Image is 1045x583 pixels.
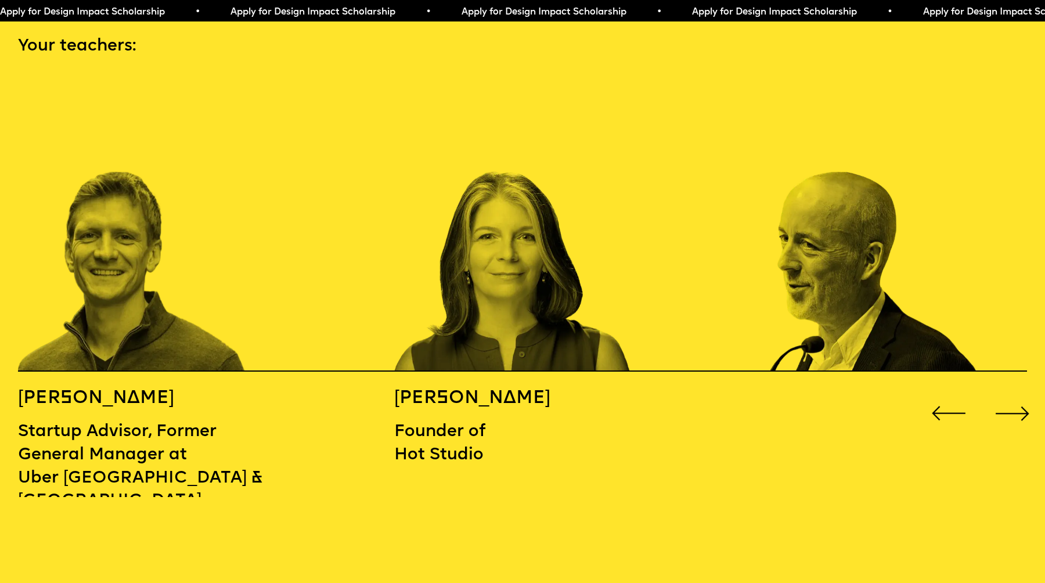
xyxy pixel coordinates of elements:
[394,79,645,372] div: 14 / 16
[18,79,269,372] div: 13 / 16
[887,8,892,17] span: •
[928,393,970,434] div: Previous slide
[770,79,1021,372] div: 15 / 16
[18,387,269,411] h5: [PERSON_NAME]
[18,420,269,512] p: Startup Advisor, Former General Manager at Uber [GEOGRAPHIC_DATA] & [GEOGRAPHIC_DATA]
[426,8,431,17] span: •
[18,35,1027,58] p: Your teachers:
[195,8,200,17] span: •
[394,420,645,466] p: Founder of Hot Studio
[992,393,1033,434] div: Next slide
[394,387,645,411] h5: [PERSON_NAME]
[657,8,662,17] span: •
